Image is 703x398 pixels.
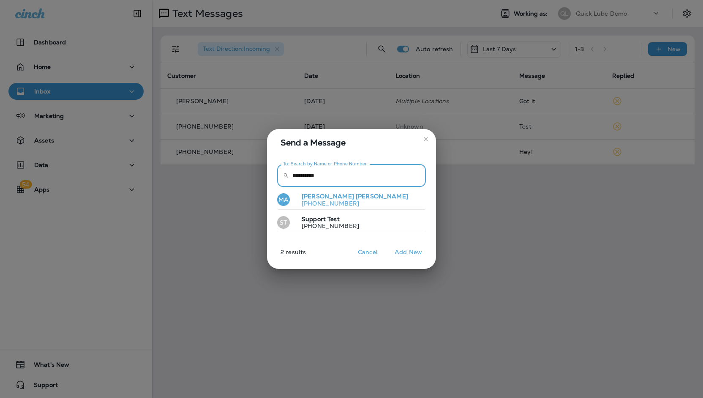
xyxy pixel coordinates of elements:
[302,215,326,223] span: Support
[277,190,426,210] button: MA[PERSON_NAME] [PERSON_NAME][PHONE_NUMBER]
[277,216,290,229] div: ST
[277,193,290,206] div: MA
[295,222,359,229] p: [PHONE_NUMBER]
[352,246,384,259] button: Cancel
[302,192,354,200] span: [PERSON_NAME]
[277,213,426,233] button: STSupport Test[PHONE_NUMBER]
[356,192,408,200] span: [PERSON_NAME]
[283,161,367,167] label: To: Search by Name or Phone Number
[327,215,340,223] span: Test
[281,136,426,149] span: Send a Message
[295,200,408,207] p: [PHONE_NUMBER]
[264,249,306,262] p: 2 results
[390,246,426,259] button: Add New
[419,132,433,146] button: close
